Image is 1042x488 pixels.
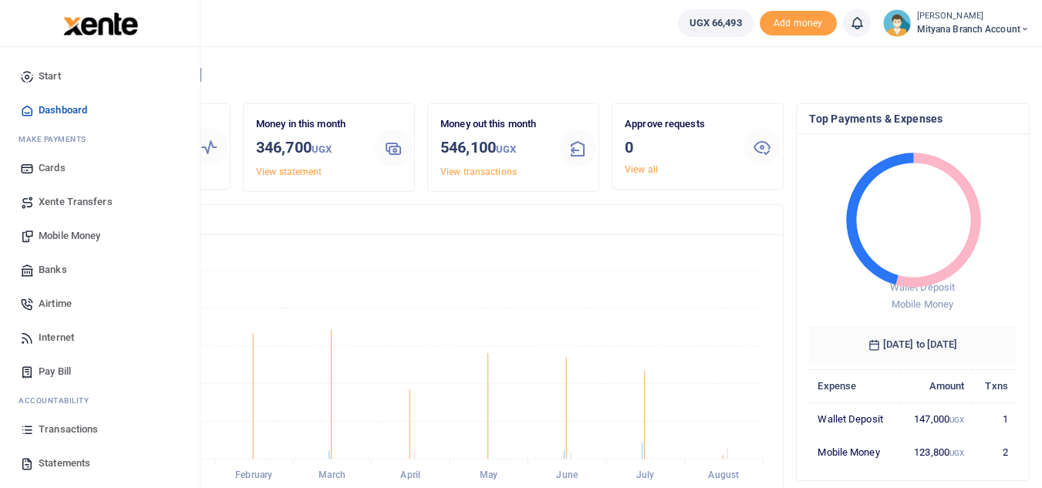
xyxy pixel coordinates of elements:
[625,116,731,133] p: Approve requests
[39,69,61,84] span: Start
[12,59,187,93] a: Start
[899,369,973,402] th: Amount
[12,253,187,287] a: Banks
[12,355,187,389] a: Pay Bill
[625,136,731,159] h3: 0
[256,167,322,177] a: View statement
[760,11,837,36] span: Add money
[39,364,71,379] span: Pay Bill
[899,402,973,436] td: 147,000
[883,9,1030,37] a: profile-user [PERSON_NAME] Mityana Branch Account
[440,116,547,133] p: Money out this month
[678,9,754,37] a: UGX 66,493
[12,127,187,151] li: M
[625,164,658,175] a: View all
[39,296,72,311] span: Airtime
[62,17,138,29] a: logo-small logo-large logo-large
[892,298,953,310] span: Mobile Money
[312,143,332,155] small: UGX
[690,15,742,31] span: UGX 66,493
[883,9,911,37] img: profile-user
[12,321,187,355] a: Internet
[12,93,187,127] a: Dashboard
[12,287,187,321] a: Airtime
[973,369,1017,402] th: Txns
[809,110,1017,127] h4: Top Payments & Expenses
[12,446,187,480] a: Statements
[319,470,346,481] tspan: March
[973,402,1017,436] td: 1
[39,262,67,278] span: Banks
[30,395,89,406] span: countability
[949,416,964,424] small: UGX
[26,133,86,145] span: ake Payments
[890,281,955,293] span: Wallet Deposit
[235,470,272,481] tspan: February
[39,103,87,118] span: Dashboard
[917,10,1030,23] small: [PERSON_NAME]
[809,402,899,436] td: Wallet Deposit
[12,219,187,253] a: Mobile Money
[440,167,517,177] a: View transactions
[12,151,187,185] a: Cards
[39,456,90,471] span: Statements
[59,66,1030,83] h4: Hello [PERSON_NAME]
[973,436,1017,468] td: 2
[496,143,516,155] small: UGX
[809,326,1017,363] h6: [DATE] to [DATE]
[708,470,739,481] tspan: August
[760,16,837,28] a: Add money
[12,412,187,446] a: Transactions
[899,436,973,468] td: 123,800
[440,136,547,161] h3: 546,100
[672,9,760,37] li: Wallet ballance
[63,12,138,35] img: logo-large
[39,228,100,244] span: Mobile Money
[256,136,363,161] h3: 346,700
[760,11,837,36] li: Toup your wallet
[809,369,899,402] th: Expense
[12,185,187,219] a: Xente Transfers
[39,160,66,176] span: Cards
[39,330,74,345] span: Internet
[809,436,899,468] td: Mobile Money
[12,389,187,412] li: Ac
[917,22,1030,36] span: Mityana Branch Account
[39,194,113,210] span: Xente Transfers
[72,211,771,228] h4: Transactions Overview
[256,116,363,133] p: Money in this month
[39,422,98,437] span: Transactions
[949,449,964,457] small: UGX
